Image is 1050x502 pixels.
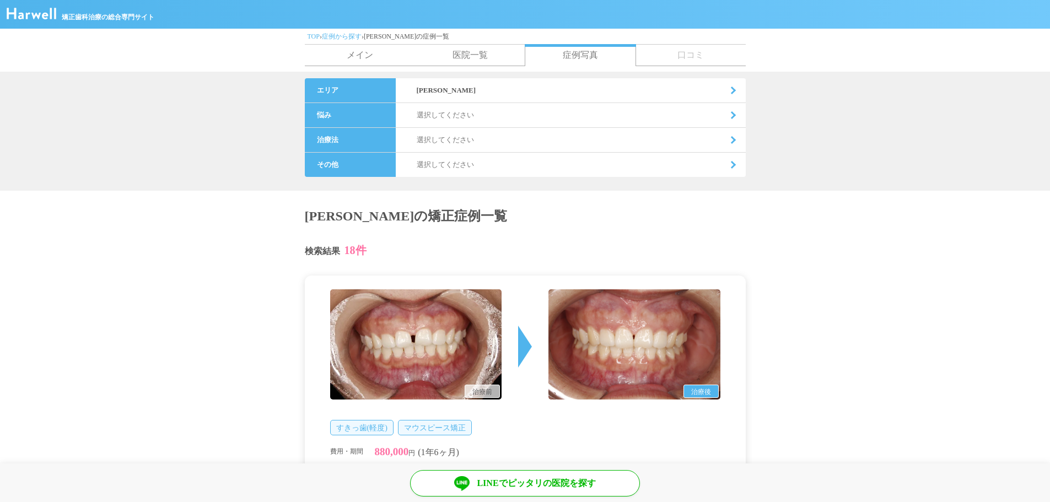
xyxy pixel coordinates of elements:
[7,8,56,19] img: ハーウェル
[344,244,367,256] span: 18 件
[7,12,56,21] a: ハーウェル
[305,29,746,44] div: › ›
[396,103,746,127] dd: 選択してください
[305,103,396,127] dt: 悩み
[305,153,396,177] dt: その他
[364,33,449,40] span: [PERSON_NAME]の症例一覧
[305,128,396,152] dt: 治療法
[410,470,640,496] a: LINEでピッタリの医院を探す
[396,153,746,177] dd: 選択してください
[525,44,636,66] a: 症例写真
[330,289,502,400] img: すきっ歯(軽度)の治療前の症例写真
[398,420,472,435] div: マウスピース矯正
[308,33,320,40] a: TOP
[375,446,409,457] span: 880,000
[415,45,525,66] a: 医院一覧
[305,78,396,102] dt: エリア
[62,12,154,22] span: 矯正歯科治療の総合専門サイト
[418,447,459,457] span: ( 1年6ヶ月 )
[396,128,746,152] dd: 選択してください
[305,45,415,66] a: メイン
[305,237,371,265] div: 検索結果
[396,78,746,102] dd: [PERSON_NAME]
[330,444,373,460] dt: 費用・期間
[322,33,362,40] a: 症例から探す
[548,289,720,400] img: すきっ歯(軽度)の治療後の症例写真
[636,45,746,66] span: 口コミ
[305,206,746,226] h1: [PERSON_NAME]の矯正症例一覧
[408,449,415,457] span: 円
[330,420,394,435] div: すきっ歯(軽度)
